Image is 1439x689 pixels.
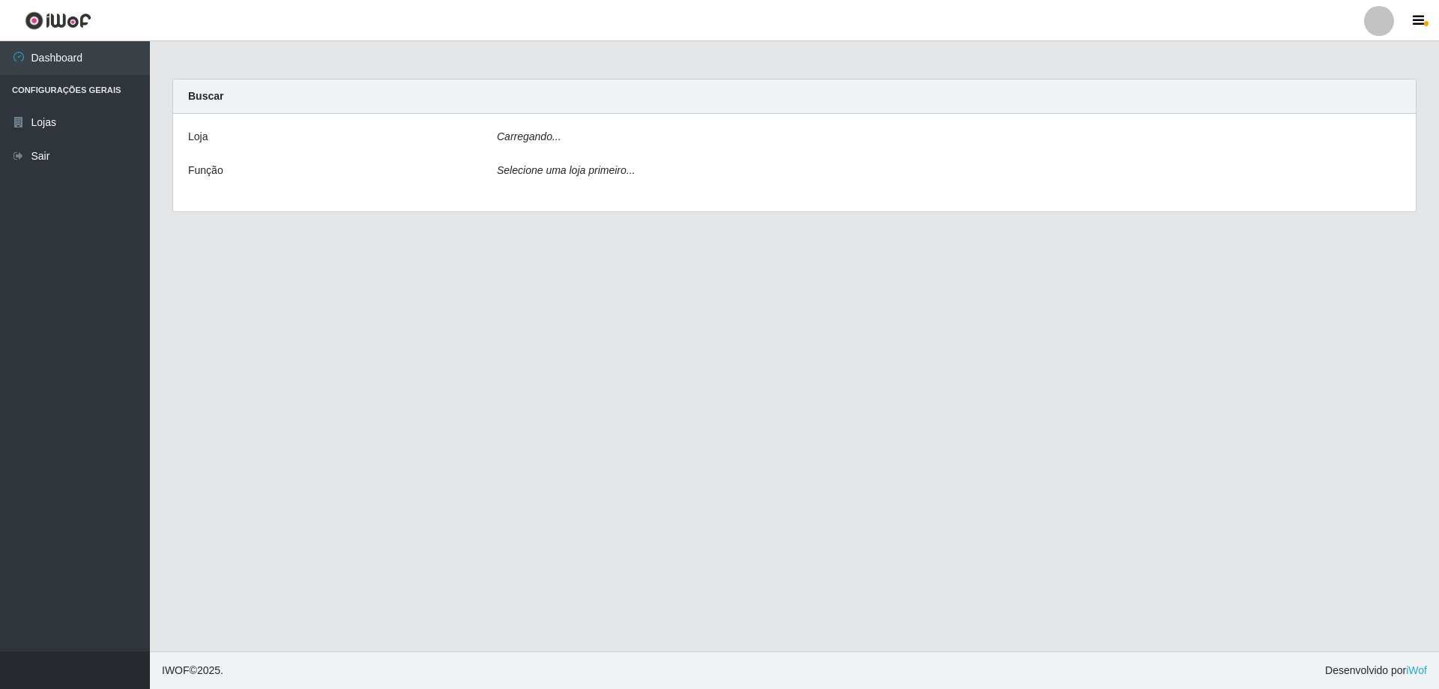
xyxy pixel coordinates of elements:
label: Função [188,163,223,178]
label: Loja [188,129,208,145]
i: Carregando... [497,130,561,142]
a: iWof [1406,664,1427,676]
i: Selecione uma loja primeiro... [497,164,635,176]
span: Desenvolvido por [1325,663,1427,679]
span: © 2025 . [162,663,223,679]
strong: Buscar [188,90,223,102]
img: CoreUI Logo [25,11,91,30]
span: IWOF [162,664,190,676]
